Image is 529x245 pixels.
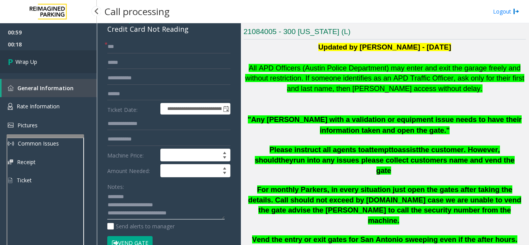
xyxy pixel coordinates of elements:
[105,149,158,162] label: Machine Price:
[17,84,74,92] span: General Information
[8,103,13,110] img: 'icon'
[222,103,230,114] span: Toggle popup
[293,156,514,175] span: run into any issues please collect customers name and vend the gate
[107,222,175,230] label: Send alerts to manager
[245,64,524,93] font: All APD Officers (Austin Police Department) may enter and exit the garage freely and without rest...
[219,149,230,155] span: Increase value
[365,146,391,154] span: attempt
[107,180,124,191] label: Notes:
[120,16,160,24] span: -
[244,27,526,39] h3: 21084005 - 300 [US_STATE] (L)
[17,103,60,110] span: Rate Information
[493,7,519,15] a: Logout
[15,58,37,66] span: Wrap Up
[105,164,158,177] label: Amount Needed:
[8,123,14,128] img: 'icon'
[8,85,14,91] img: 'icon'
[2,79,97,97] a: General Information
[105,103,158,115] label: Ticket Date:
[391,146,398,154] span: to
[219,155,230,161] span: Decrease value
[398,146,419,154] span: assist
[107,24,230,34] div: Credit Card Not Reading
[513,7,519,15] img: logout
[278,156,293,164] span: they
[255,146,500,164] span: the customer. However, should
[17,122,38,129] span: Pictures
[270,146,365,154] span: Please instruct all agents to
[248,185,521,224] span: For monthly Parkers, in every situation just open the gates after taking the details. Call should...
[219,164,230,171] span: Increase value
[318,43,451,51] span: Updated by [PERSON_NAME] - [DATE]
[219,171,230,177] span: Decrease value
[101,2,173,21] h3: Call processing
[248,115,522,134] b: "Any [PERSON_NAME] with a validation or equipment issue needs to have their information taken and...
